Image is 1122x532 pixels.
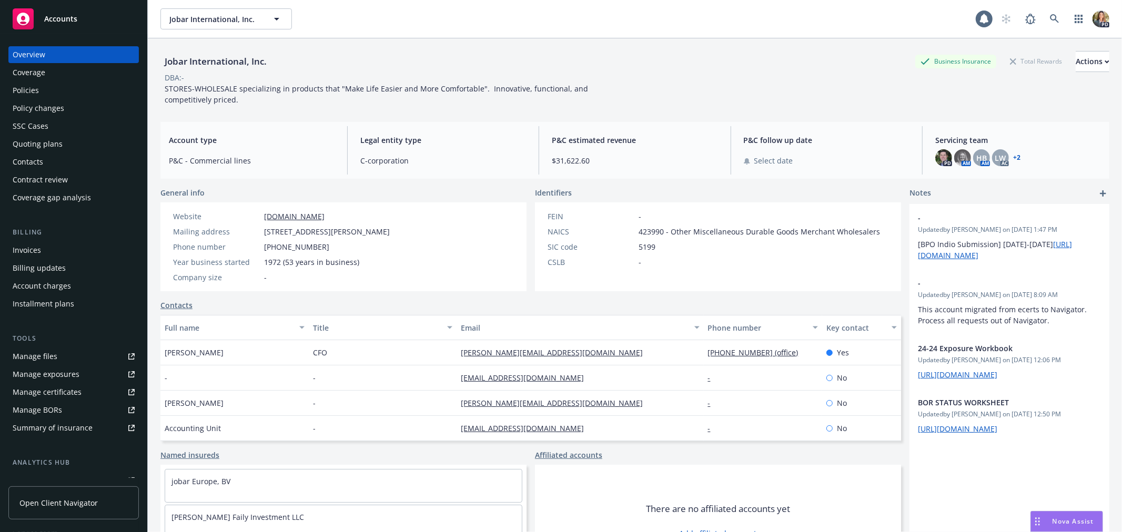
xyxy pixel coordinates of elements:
span: Updated by [PERSON_NAME] on [DATE] 1:47 PM [918,225,1101,234]
span: Legal entity type [360,135,526,146]
a: [PHONE_NUMBER] (office) [708,347,807,357]
span: Accounts [44,15,77,23]
a: - [708,423,719,433]
div: Title [313,322,441,333]
span: No [837,372,847,383]
div: DBA: - [165,72,184,83]
span: - [918,212,1074,223]
span: No [837,423,847,434]
a: [URL][DOMAIN_NAME] [918,370,997,380]
div: Mailing address [173,226,260,237]
span: Nova Assist [1053,517,1094,526]
a: - [708,373,719,383]
span: Updated by [PERSON_NAME] on [DATE] 8:09 AM [918,290,1101,300]
button: Email [457,315,703,340]
span: Notes [909,187,931,200]
button: Full name [160,315,309,340]
a: SSC Cases [8,118,139,135]
span: 423990 - Other Miscellaneous Durable Goods Merchant Wholesalers [639,226,880,237]
div: 24-24 Exposure WorkbookUpdatedby [PERSON_NAME] on [DATE] 12:06 PM[URL][DOMAIN_NAME] [909,334,1109,388]
span: [PERSON_NAME] [165,397,224,408]
div: Year business started [173,257,260,268]
div: Business Insurance [915,55,996,68]
div: Coverage gap analysis [13,189,91,206]
div: NAICS [548,226,634,237]
a: Start snowing [996,8,1017,29]
span: - [918,278,1074,289]
span: Servicing team [935,135,1101,146]
span: LW [995,152,1006,163]
a: - [708,398,719,408]
span: Account type [169,135,335,146]
a: Accounts [8,4,139,34]
a: [PERSON_NAME] Faily Investment LLC [171,512,304,522]
a: Policy changes [8,100,139,117]
div: Phone number [708,322,806,333]
div: Key contact [826,322,885,333]
div: Contract review [13,171,68,188]
span: [PERSON_NAME] [165,347,224,358]
a: add [1097,187,1109,200]
span: Identifiers [535,187,572,198]
div: Total Rewards [1005,55,1067,68]
a: [PERSON_NAME][EMAIL_ADDRESS][DOMAIN_NAME] [461,347,651,357]
div: Jobar International, Inc. [160,55,271,68]
span: 24-24 Exposure Workbook [918,343,1074,354]
a: Manage files [8,348,139,365]
div: -Updatedby [PERSON_NAME] on [DATE] 1:47 PM[BPO Indio Submission] [DATE]-[DATE][URL][DOMAIN_NAME] [909,204,1109,269]
a: Manage exposures [8,366,139,383]
a: Overview [8,46,139,63]
a: Quoting plans [8,136,139,152]
div: Installment plans [13,295,74,312]
a: [URL][DOMAIN_NAME] [918,424,997,434]
div: Phone number [173,241,260,252]
span: STORES-WHOLESALE specializing in products that "Make Life Easier and More Comfortable". Innovativ... [165,84,590,105]
a: Switch app [1068,8,1089,29]
span: [STREET_ADDRESS][PERSON_NAME] [264,226,390,237]
img: photo [935,149,952,166]
span: Yes [837,347,849,358]
div: Full name [165,322,293,333]
a: [EMAIL_ADDRESS][DOMAIN_NAME] [461,423,592,433]
a: Installment plans [8,295,139,312]
a: +2 [1013,155,1020,161]
div: Loss summary generator [13,472,100,489]
div: BOR STATUS WORKSHEETUpdatedby [PERSON_NAME] on [DATE] 12:50 PM[URL][DOMAIN_NAME] [909,388,1109,443]
a: Affiliated accounts [535,449,602,461]
div: Invoices [13,242,41,259]
span: - [639,257,641,268]
div: Manage certificates [13,384,82,401]
span: - [313,397,316,408]
div: FEIN [548,211,634,222]
button: Nova Assist [1030,511,1103,532]
span: - [313,423,316,434]
span: 1972 (53 years in business) [264,257,359,268]
div: SIC code [548,241,634,252]
span: General info [160,187,205,198]
div: Contacts [13,154,43,170]
span: Select date [754,155,793,166]
div: Quoting plans [13,136,63,152]
div: Analytics hub [8,457,139,468]
a: [EMAIL_ADDRESS][DOMAIN_NAME] [461,373,592,383]
a: Manage BORs [8,402,139,418]
button: Actions [1076,51,1109,72]
a: Policies [8,82,139,99]
div: SSC Cases [13,118,48,135]
a: Summary of insurance [8,420,139,436]
div: Actions [1076,52,1109,71]
a: Loss summary generator [8,472,139,489]
span: - [165,372,167,383]
a: Named insureds [160,449,219,461]
span: - [313,372,316,383]
div: Tools [8,333,139,344]
div: Overview [13,46,45,63]
p: [BPO Indio Submission] [DATE]-[DATE] [918,239,1101,261]
span: P&C estimated revenue [552,135,717,146]
a: Contract review [8,171,139,188]
a: jobar Europe, BV [171,476,230,486]
div: Summary of insurance [13,420,93,436]
span: C-corporation [360,155,526,166]
span: Open Client Navigator [19,497,98,508]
